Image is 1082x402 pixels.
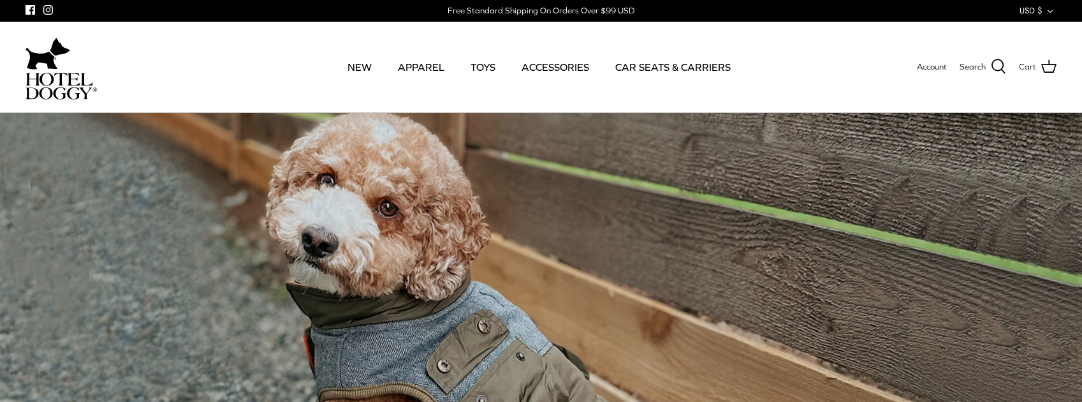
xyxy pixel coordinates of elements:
[459,45,507,89] a: TOYS
[386,45,456,89] a: APPAREL
[26,5,35,15] a: Facebook
[1019,59,1056,75] a: Cart
[448,1,634,20] a: Free Standard Shipping On Orders Over $99 USD
[189,45,889,89] div: Primary navigation
[604,45,742,89] a: CAR SEATS & CARRIERS
[26,73,97,100] img: hoteldoggycom
[917,61,947,74] a: Account
[448,5,634,17] div: Free Standard Shipping On Orders Over $99 USD
[1019,61,1036,74] span: Cart
[960,59,1006,75] a: Search
[26,34,97,100] a: hoteldoggycom
[26,34,70,73] img: dog-icon.svg
[917,62,947,71] span: Account
[336,45,383,89] a: NEW
[960,61,986,74] span: Search
[510,45,601,89] a: ACCESSORIES
[43,5,53,15] a: Instagram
